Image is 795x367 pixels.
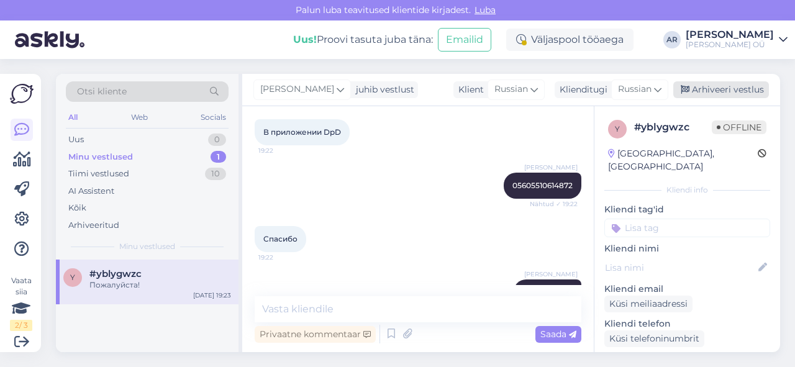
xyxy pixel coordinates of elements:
p: Kliendi email [604,283,770,296]
div: Minu vestlused [68,151,133,163]
span: [PERSON_NAME] [524,270,578,279]
span: Saada [540,328,576,340]
div: [DATE] 19:23 [193,291,231,300]
div: Klient [453,83,484,96]
span: #yblygwzc [89,268,142,279]
span: Luba [471,4,499,16]
div: [GEOGRAPHIC_DATA], [GEOGRAPHIC_DATA] [608,147,758,173]
input: Lisa tag [604,219,770,237]
span: Otsi kliente [77,85,127,98]
p: Kliendi nimi [604,242,770,255]
div: AI Assistent [68,185,114,197]
div: AR [663,31,681,48]
div: 2 / 3 [10,320,32,331]
div: Arhiveeritud [68,219,119,232]
b: Uus! [293,34,317,45]
div: Väljaspool tööaega [506,29,634,51]
span: Minu vestlused [119,241,175,252]
button: Emailid [438,28,491,52]
input: Lisa nimi [605,261,756,274]
div: Küsi meiliaadressi [604,296,693,312]
span: Nähtud ✓ 19:22 [530,199,578,209]
img: Askly Logo [10,84,34,104]
div: Arhiveeri vestlus [673,81,769,98]
span: Russian [618,83,652,96]
div: Küsi telefoninumbrit [604,330,704,347]
span: [PERSON_NAME] [524,163,578,172]
div: [PERSON_NAME] OÜ [686,40,774,50]
div: Kõik [68,202,86,214]
div: Пожалуйста! [89,279,231,291]
div: 10 [205,168,226,180]
div: Socials [198,109,229,125]
span: y [70,273,75,282]
span: Russian [494,83,528,96]
div: Proovi tasuta juba täna: [293,32,433,47]
div: Vaata siia [10,275,32,331]
div: Privaatne kommentaar [255,326,376,343]
span: 19:22 [258,253,305,262]
div: Kliendi info [604,184,770,196]
div: # yblygwzc [634,120,712,135]
div: 1 [211,151,226,163]
div: Tiimi vestlused [68,168,129,180]
div: juhib vestlust [351,83,414,96]
div: Uus [68,134,84,146]
p: Kliendi tag'id [604,203,770,216]
div: [PERSON_NAME] [686,30,774,40]
span: Offline [712,120,766,134]
a: [PERSON_NAME][PERSON_NAME] OÜ [686,30,788,50]
span: 19:22 [258,146,305,155]
span: В приложении DpD [263,127,341,137]
div: 0 [208,134,226,146]
p: Kliendi telefon [604,317,770,330]
div: Web [129,109,150,125]
span: [PERSON_NAME] [260,83,334,96]
div: All [66,109,80,125]
span: 05605510614872 [512,181,573,190]
div: Klienditugi [555,83,607,96]
span: Спасибо [263,234,298,243]
span: y [615,124,620,134]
